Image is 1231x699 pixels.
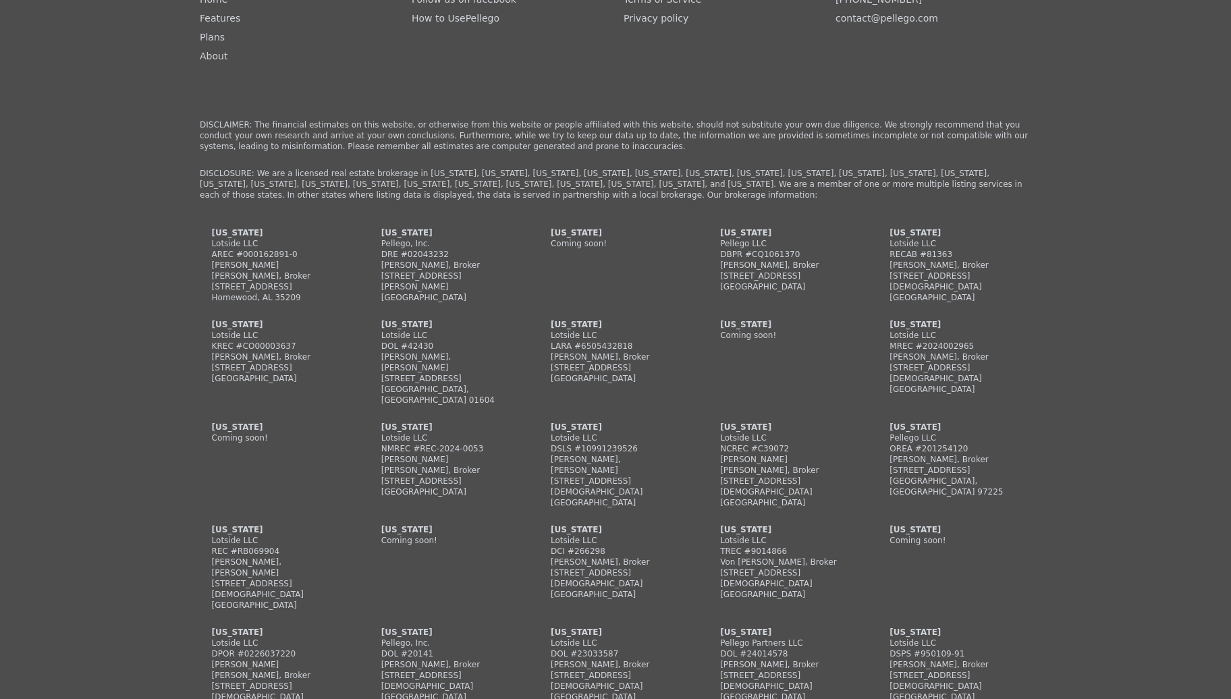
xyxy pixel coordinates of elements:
div: [GEOGRAPHIC_DATA] [212,373,341,384]
div: [US_STATE] [720,524,850,535]
div: [US_STATE] [890,227,1019,238]
div: [STREET_ADDRESS][DEMOGRAPHIC_DATA] [720,476,850,497]
div: Coming soon! [212,432,341,443]
div: [US_STATE] [551,319,680,330]
div: [STREET_ADDRESS] [551,362,680,373]
div: Lotside LLC [212,238,341,249]
div: [GEOGRAPHIC_DATA] [720,497,850,508]
div: [STREET_ADDRESS][DEMOGRAPHIC_DATA] [890,271,1019,292]
div: LARA #6505432818 [551,341,680,352]
div: [STREET_ADDRESS][DEMOGRAPHIC_DATA] [551,567,680,589]
div: Pellego, Inc. [381,238,511,249]
a: Privacy policy [624,13,688,24]
div: [US_STATE] [381,524,511,535]
div: [STREET_ADDRESS][DEMOGRAPHIC_DATA] [212,578,341,600]
div: Pellego LLC [890,432,1019,443]
div: [STREET_ADDRESS][DEMOGRAPHIC_DATA] [720,567,850,589]
p: DISCLOSURE: We are a licensed real estate brokerage in [US_STATE], [US_STATE], [US_STATE], [US_ST... [200,168,1031,200]
div: Lotside LLC [381,432,511,443]
a: Features [200,13,240,24]
div: Lotside LLC [720,535,850,546]
div: [US_STATE] [551,524,680,535]
div: [US_STATE] [720,627,850,638]
div: [US_STATE] [551,627,680,638]
div: [GEOGRAPHIC_DATA] [720,281,850,292]
div: [GEOGRAPHIC_DATA], [GEOGRAPHIC_DATA] 01604 [381,384,511,406]
div: [US_STATE] [551,422,680,432]
a: contact@pellego.com [836,13,938,24]
div: [US_STATE] [720,227,850,238]
div: NMREC #REC-2024-0053 [381,443,511,454]
div: [STREET_ADDRESS][DEMOGRAPHIC_DATA] [551,670,680,692]
div: DSPS #950109-91 [890,648,1019,659]
div: [PERSON_NAME], Broker [551,659,680,670]
div: [PERSON_NAME], [PERSON_NAME] [212,557,341,578]
div: [US_STATE] [720,422,850,432]
div: [PERSON_NAME], [PERSON_NAME] [551,454,680,476]
div: Lotside LLC [551,535,680,546]
div: OREA #201254120 [890,443,1019,454]
div: [PERSON_NAME], Broker [381,659,511,670]
div: DSLS #10991239526 [551,443,680,454]
div: Lotside LLC [890,238,1019,249]
div: [PERSON_NAME], Broker [890,260,1019,271]
div: Lotside LLC [212,535,341,546]
div: [US_STATE] [212,422,341,432]
div: [GEOGRAPHIC_DATA] [890,384,1019,395]
div: [GEOGRAPHIC_DATA] [551,373,680,384]
div: [STREET_ADDRESS] [381,373,511,384]
div: Coming soon! [551,238,680,249]
div: Lotside LLC [890,330,1019,341]
div: NCREC #C39072 [720,443,850,454]
div: [US_STATE] [212,319,341,330]
div: [STREET_ADDRESS][DEMOGRAPHIC_DATA] [381,670,511,692]
div: [STREET_ADDRESS] [212,281,341,292]
div: [US_STATE] [212,524,341,535]
div: Lotside LLC [551,432,680,443]
a: About [200,51,227,61]
div: [PERSON_NAME] [PERSON_NAME], Broker [212,659,341,681]
div: DPOR #0226037220 [212,648,341,659]
div: [STREET_ADDRESS] [381,476,511,486]
div: [STREET_ADDRESS] [720,271,850,281]
div: [PERSON_NAME], Broker [720,260,850,271]
div: [STREET_ADDRESS] [890,465,1019,476]
div: MREC #2024002965 [890,341,1019,352]
div: REC #RB069904 [212,546,341,557]
div: [STREET_ADDRESS][DEMOGRAPHIC_DATA] [720,670,850,692]
div: DOL #42430 [381,341,511,352]
div: [GEOGRAPHIC_DATA] [551,497,680,508]
div: DOL #24014578 [720,648,850,659]
div: [PERSON_NAME], Broker [551,352,680,362]
a: How to UsePellego [412,13,499,24]
div: Lotside LLC [212,638,341,648]
div: [STREET_ADDRESS] [212,362,341,373]
div: [US_STATE] [720,319,850,330]
div: Lotside LLC [551,330,680,341]
div: [PERSON_NAME] [PERSON_NAME], Broker [381,454,511,476]
div: Homewood, AL 35209 [212,292,341,303]
div: Coming soon! [890,535,1019,546]
div: DBPR #CQ1061370 [720,249,850,260]
div: DOL #23033587 [551,648,680,659]
div: RECAB #81363 [890,249,1019,260]
div: [STREET_ADDRESS][DEMOGRAPHIC_DATA] [551,476,680,497]
div: Pellego LLC [720,238,850,249]
div: [US_STATE] [381,227,511,238]
div: [PERSON_NAME], Broker [381,260,511,271]
div: [US_STATE] [381,627,511,638]
div: [US_STATE] [890,627,1019,638]
div: [PERSON_NAME], Broker [890,352,1019,362]
div: DCI #266298 [551,546,680,557]
div: [PERSON_NAME], Broker [890,454,1019,465]
div: Lotside LLC [551,638,680,648]
div: [US_STATE] [890,319,1019,330]
div: [GEOGRAPHIC_DATA] [890,292,1019,303]
div: [PERSON_NAME], [PERSON_NAME] [381,352,511,373]
div: [GEOGRAPHIC_DATA] [381,292,511,303]
a: Plans [200,32,225,43]
div: Pellego Partners LLC [720,638,850,648]
div: [STREET_ADDRESS][DEMOGRAPHIC_DATA] [890,362,1019,384]
div: Lotside LLC [381,330,511,341]
div: [US_STATE] [890,524,1019,535]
